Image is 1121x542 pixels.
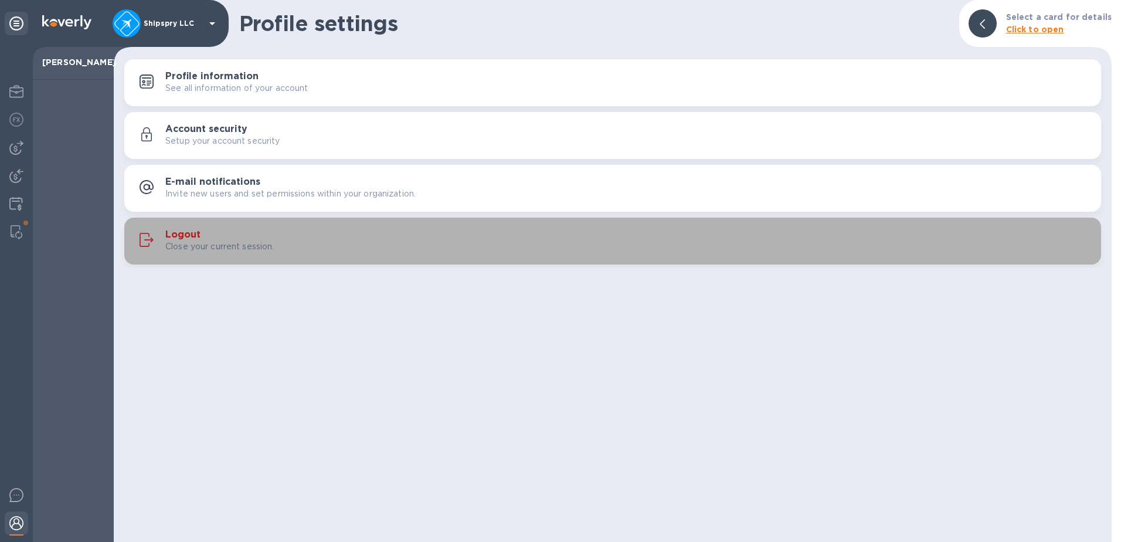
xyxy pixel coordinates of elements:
[124,165,1101,212] button: E-mail notificationsInvite new users and set permissions within your organization.
[165,71,259,82] h3: Profile information
[42,15,91,29] img: Logo
[165,82,308,94] p: See all information of your account
[144,19,202,28] p: Shipspry LLC
[165,124,247,135] h3: Account security
[5,12,28,35] div: Unpin categories
[165,177,260,188] h3: E-mail notifications
[1006,25,1064,34] b: Click to open
[124,59,1101,106] button: Profile informationSee all information of your account
[165,135,280,147] p: Setup your account security
[9,197,23,211] img: Credit hub
[239,11,950,36] h1: Profile settings
[124,112,1101,159] button: Account securitySetup your account security
[124,218,1101,265] button: LogoutClose your current session.
[1006,12,1112,22] b: Select a card for details
[165,188,416,200] p: Invite new users and set permissions within your organization.
[165,240,274,253] p: Close your current session.
[42,56,104,68] p: [PERSON_NAME]
[9,113,23,127] img: Foreign exchange
[9,84,23,99] img: My Profile
[165,229,201,240] h3: Logout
